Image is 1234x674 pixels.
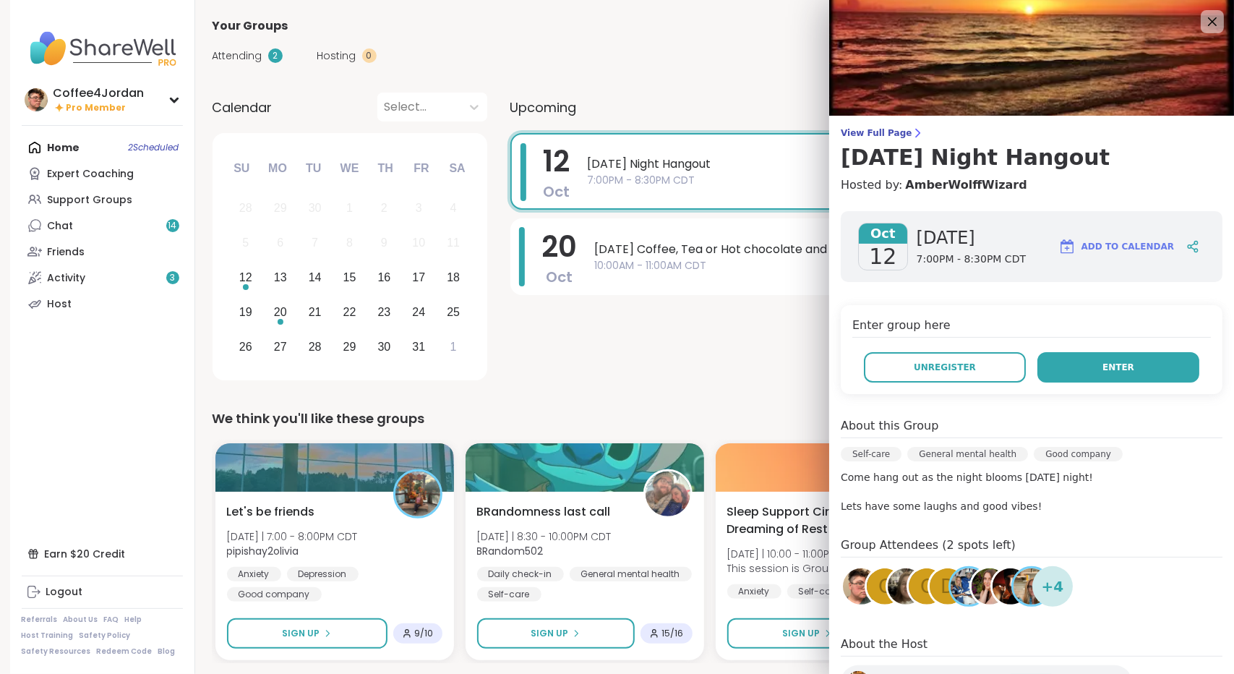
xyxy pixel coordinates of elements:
[299,228,330,259] div: Not available Tuesday, October 7th, 2025
[170,272,175,284] span: 3
[841,636,1222,657] h4: About the Host
[920,573,933,601] span: C
[477,529,612,544] span: [DATE] | 8:30 - 10:00PM CDT
[1081,240,1174,253] span: Add to Calendar
[274,302,287,322] div: 20
[859,223,907,244] span: Oct
[298,153,330,184] div: Tu
[299,193,330,224] div: Not available Tuesday, September 30th, 2025
[415,628,434,639] span: 9 / 10
[239,337,252,357] div: 26
[841,145,1222,171] h3: [DATE] Night Hangout
[274,268,287,287] div: 13
[412,337,425,357] div: 31
[378,268,391,287] div: 16
[22,161,183,187] a: Expert Coaching
[403,297,434,328] div: Choose Friday, October 24th, 2025
[406,153,437,184] div: Fr
[299,297,330,328] div: Choose Tuesday, October 21st, 2025
[277,233,283,252] div: 6
[22,23,183,74] img: ShareWell Nav Logo
[727,618,888,649] button: Sign Up
[447,302,460,322] div: 25
[595,241,1181,258] span: [DATE] Coffee, Tea or Hot chocolate and Milk Club
[64,615,98,625] a: About Us
[22,541,183,567] div: Earn $20 Credit
[48,193,133,208] div: Support Groups
[438,263,469,294] div: Choose Saturday, October 18th, 2025
[727,503,878,538] span: Sleep Support Circle: Dreaming of Rest
[787,584,852,599] div: Self-care
[242,233,249,252] div: 5
[265,263,296,294] div: Choose Monday, October 13th, 2025
[228,191,471,364] div: month 2025-10
[1102,361,1134,374] span: Enter
[22,239,183,265] a: Friends
[48,297,72,312] div: Host
[412,268,425,287] div: 17
[104,615,119,625] a: FAQ
[852,317,1211,338] h4: Enter group here
[333,153,365,184] div: We
[477,544,544,558] b: BRandom502
[334,263,365,294] div: Choose Wednesday, October 15th, 2025
[46,585,83,600] div: Logout
[412,233,425,252] div: 10
[993,568,1029,605] img: james10
[378,337,391,357] div: 30
[412,302,425,322] div: 24
[438,193,469,224] div: Not available Saturday, October 4th, 2025
[125,615,142,625] a: Help
[438,297,469,328] div: Choose Saturday, October 25th, 2025
[878,573,891,601] span: C
[588,155,1180,173] span: [DATE] Night Hangout
[334,193,365,224] div: Not available Wednesday, October 1st, 2025
[227,618,387,649] button: Sign Up
[441,153,473,184] div: Sa
[841,537,1222,558] h4: Group Attendees (2 spots left)
[369,193,400,224] div: Not available Thursday, October 2nd, 2025
[22,213,183,239] a: Chat14
[477,587,541,602] div: Self-care
[727,547,878,561] span: [DATE] | 10:00 - 11:00PM CDT
[662,628,684,639] span: 15 / 16
[1042,576,1064,597] span: + 4
[265,331,296,362] div: Choose Monday, October 27th, 2025
[510,98,577,117] span: Upcoming
[80,631,131,641] a: Safety Policy
[438,331,469,362] div: Choose Saturday, November 1st, 2025
[343,268,356,287] div: 15
[268,48,283,63] div: 2
[841,417,938,435] h4: About this Group
[274,198,287,218] div: 29
[299,331,330,362] div: Choose Tuesday, October 28th, 2025
[346,233,353,252] div: 8
[888,568,924,605] img: AliciaMarie
[239,198,252,218] div: 28
[158,647,176,657] a: Blog
[1011,566,1052,607] a: Jill_B_Gratitude
[1037,352,1199,383] button: Enter
[646,472,690,516] img: BRandom502
[914,361,976,374] span: Unregister
[239,302,252,322] div: 19
[951,568,987,605] img: suzandavis55
[48,245,85,260] div: Friends
[381,233,387,252] div: 9
[1052,229,1181,264] button: Add to Calendar
[841,127,1222,139] span: View Full Page
[869,244,896,270] span: 12
[22,647,91,657] a: Safety Resources
[1034,447,1123,461] div: Good company
[941,573,955,601] span: d
[403,263,434,294] div: Choose Friday, October 17th, 2025
[927,566,968,607] a: d
[917,252,1026,267] span: 7:00PM - 8:30PM CDT
[477,503,611,521] span: BRandomness last call
[226,153,257,184] div: Su
[22,631,74,641] a: Host Training
[972,568,1008,605] img: shelleehance
[416,198,422,218] div: 3
[841,176,1222,194] h4: Hosted by:
[917,226,1026,249] span: [DATE]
